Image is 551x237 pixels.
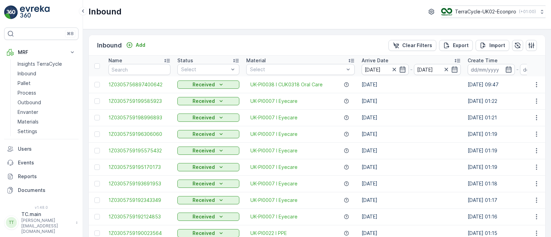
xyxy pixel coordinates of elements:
a: Materials [15,117,79,127]
td: [DATE] [358,208,464,225]
a: 1Z0305759196306060 [108,131,170,138]
td: [DATE] [358,175,464,192]
p: Add [136,42,145,49]
img: logo [4,6,18,19]
p: TC.main [21,211,72,218]
p: - [410,65,413,74]
a: Pallet [15,78,79,88]
a: 1Z0305759195170173 [108,164,170,171]
td: [DATE] [358,76,464,93]
p: Inbound [97,41,122,50]
div: Toggle Row Selected [94,115,100,120]
a: 1Z0305759193691953 [108,180,170,187]
p: Received [193,98,215,105]
a: Process [15,88,79,98]
p: Reports [18,173,76,180]
button: Received [177,180,239,188]
div: Toggle Row Selected [94,82,100,87]
a: 1Z0305759198996893 [108,114,170,121]
a: UK-PI0022 I PPE [250,230,287,237]
a: Envanter [15,107,79,117]
p: ( +01:00 ) [519,9,536,14]
button: MRF [4,45,79,59]
p: Export [453,42,469,49]
p: - [516,65,519,74]
button: Import [476,40,509,51]
div: Toggle Row Selected [94,197,100,203]
p: Settings [18,128,37,135]
p: Arrive Date [362,57,388,64]
a: Settings [15,127,79,136]
a: Documents [4,183,79,197]
p: ⌘B [67,31,74,36]
button: Received [177,163,239,171]
img: terracycle_logo_wKaHoWT.png [441,8,452,15]
p: Create Time [468,57,498,64]
a: UK-PI0007 I Eyecare [250,164,298,171]
p: Users [18,146,76,152]
a: UK-PI0007 I Eyecare [250,197,298,204]
p: Received [193,164,215,171]
button: TTTC.main[PERSON_NAME][EMAIL_ADDRESS][DOMAIN_NAME] [4,211,79,234]
input: dd/mm/yyyy [414,64,461,75]
a: UK-PI0007 I Eyecare [250,180,298,187]
a: Events [4,156,79,170]
span: 1Z0305759199585923 [108,98,170,105]
p: Materials [18,118,39,125]
div: Toggle Row Selected [94,164,100,170]
a: UK-PI0007 I Eyecare [250,114,298,121]
td: [DATE] [358,109,464,126]
p: Clear Filters [402,42,432,49]
a: Insights TerraCycle [15,59,79,69]
button: Clear Filters [388,40,436,51]
p: [PERSON_NAME][EMAIL_ADDRESS][DOMAIN_NAME] [21,218,72,234]
button: Received [177,114,239,122]
td: [DATE] [358,126,464,142]
img: logo_light-DOdMpM7g.png [20,6,50,19]
div: Toggle Row Selected [94,98,100,104]
p: Outbound [18,99,41,106]
p: Name [108,57,122,64]
a: UK-PI0007 I Eyecare [250,213,298,220]
a: 1Z0305759192343349 [108,197,170,204]
span: 1Z0305759190023564 [108,230,170,237]
button: Received [177,213,239,221]
p: Received [193,114,215,121]
p: Material [246,57,266,64]
a: 1Z0305759195575432 [108,147,170,154]
p: Documents [18,187,76,194]
span: UK-PI0007 I Eyecare [250,98,298,105]
button: Export [439,40,473,51]
p: Events [18,159,76,166]
input: dd/mm/yyyy [468,64,515,75]
a: UK-PI0007 I Eyecare [250,147,298,154]
a: UK-PI0007 I Eyecare [250,131,298,138]
a: UK-PI0038 I CUK0318 Oral Care [250,81,323,88]
div: Toggle Row Selected [94,230,100,236]
p: Received [193,81,215,88]
p: MRF [18,49,65,56]
p: Received [193,147,215,154]
p: Inbound [18,70,36,77]
p: Status [177,57,193,64]
div: TT [6,217,17,228]
a: Outbound [15,98,79,107]
p: Envanter [18,109,38,116]
td: [DATE] [358,142,464,159]
td: [DATE] [358,192,464,208]
a: 1Z0305759192124853 [108,213,170,220]
p: Process [18,89,36,96]
p: Received [193,197,215,204]
div: Toggle Row Selected [94,214,100,219]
